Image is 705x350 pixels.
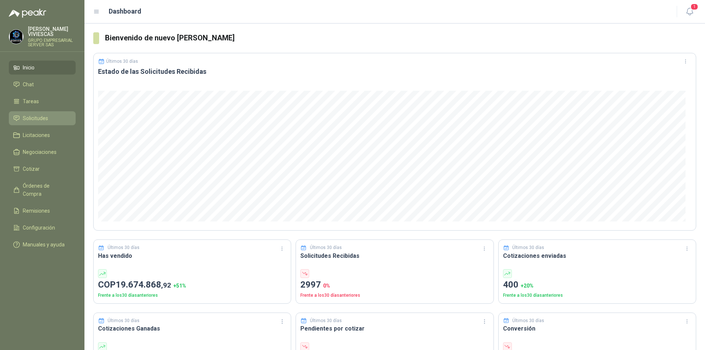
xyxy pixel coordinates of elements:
[23,224,55,232] span: Configuración
[23,182,69,198] span: Órdenes de Compra
[9,179,76,201] a: Órdenes de Compra
[98,278,286,292] p: COP
[9,94,76,108] a: Tareas
[98,67,691,76] h3: Estado de las Solicitudes Recibidas
[23,114,48,122] span: Solicitudes
[23,97,39,105] span: Tareas
[98,251,286,260] h3: Has vendido
[310,244,342,251] p: Últimos 30 días
[683,5,696,18] button: 1
[98,324,286,333] h3: Cotizaciones Ganadas
[323,283,330,289] span: 0 %
[23,64,35,72] span: Inicio
[9,77,76,91] a: Chat
[23,148,57,156] span: Negociaciones
[9,221,76,235] a: Configuración
[23,80,34,89] span: Chat
[300,278,489,292] p: 2997
[109,6,141,17] h1: Dashboard
[503,324,691,333] h3: Conversión
[173,283,186,289] span: + 51 %
[23,241,65,249] span: Manuales y ayuda
[98,292,286,299] p: Frente a los 30 días anteriores
[9,238,76,252] a: Manuales y ayuda
[108,317,140,324] p: Últimos 30 días
[106,59,138,64] p: Últimos 30 días
[105,32,696,44] h3: Bienvenido de nuevo [PERSON_NAME]
[108,244,140,251] p: Últimos 30 días
[690,3,698,10] span: 1
[300,324,489,333] h3: Pendientes por cotizar
[310,317,342,324] p: Últimos 30 días
[9,61,76,75] a: Inicio
[503,292,691,299] p: Frente a los 30 días anteriores
[28,26,76,37] p: [PERSON_NAME] VIVIESCAS
[9,128,76,142] a: Licitaciones
[300,292,489,299] p: Frente a los 30 días anteriores
[521,283,534,289] span: + 20 %
[9,9,46,18] img: Logo peakr
[503,278,691,292] p: 400
[9,204,76,218] a: Remisiones
[9,111,76,125] a: Solicitudes
[512,244,544,251] p: Últimos 30 días
[28,38,76,47] p: GRUPO EMPRESARIAL SERVER SAS
[512,317,544,324] p: Últimos 30 días
[9,145,76,159] a: Negociaciones
[23,207,50,215] span: Remisiones
[161,281,171,289] span: ,92
[116,279,171,290] span: 19.674.868
[503,251,691,260] h3: Cotizaciones enviadas
[9,30,23,44] img: Company Logo
[23,131,50,139] span: Licitaciones
[9,162,76,176] a: Cotizar
[23,165,40,173] span: Cotizar
[300,251,489,260] h3: Solicitudes Recibidas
